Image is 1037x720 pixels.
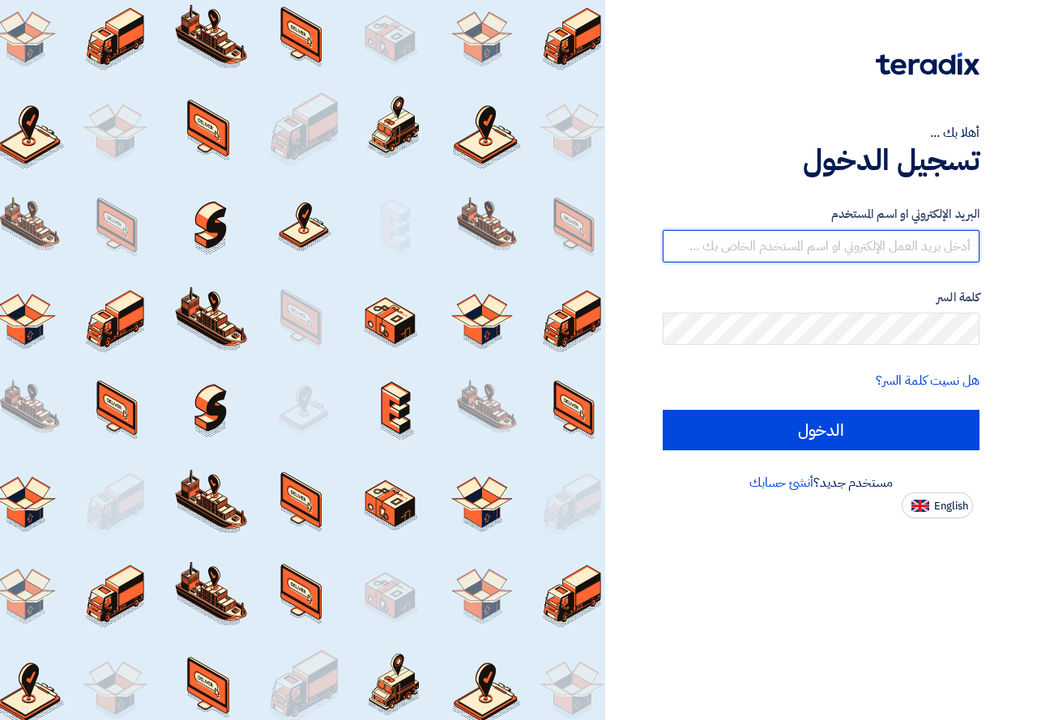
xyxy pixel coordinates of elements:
img: en-US.png [911,500,929,512]
label: البريد الإلكتروني او اسم المستخدم [663,205,979,224]
h1: تسجيل الدخول [663,143,979,178]
a: أنشئ حسابك [749,473,813,492]
div: أهلا بك ... [663,123,979,143]
span: English [934,501,968,512]
button: English [902,492,973,518]
input: الدخول [663,410,979,450]
label: كلمة السر [663,288,979,307]
input: أدخل بريد العمل الإلكتروني او اسم المستخدم الخاص بك ... [663,230,979,262]
img: Teradix logo [876,53,979,75]
a: هل نسيت كلمة السر؟ [876,371,979,390]
div: مستخدم جديد؟ [663,473,979,492]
